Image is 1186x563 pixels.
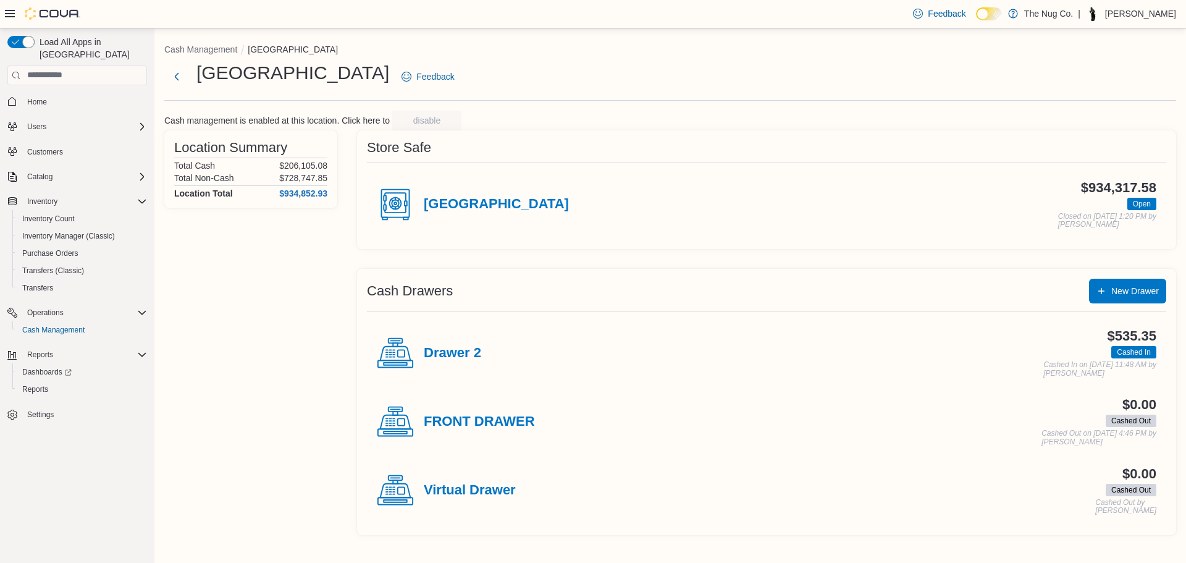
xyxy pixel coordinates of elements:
[17,323,147,337] span: Cash Management
[1105,6,1176,21] p: [PERSON_NAME]
[174,188,233,198] h4: Location Total
[22,214,75,224] span: Inventory Count
[174,140,287,155] h3: Location Summary
[22,119,147,134] span: Users
[22,384,48,394] span: Reports
[22,305,147,320] span: Operations
[17,323,90,337] a: Cash Management
[279,173,327,183] p: $728,747.85
[17,229,120,243] a: Inventory Manager (Classic)
[1024,6,1073,21] p: The Nug Co.
[27,350,53,360] span: Reports
[25,7,80,20] img: Cova
[17,246,147,261] span: Purchase Orders
[164,43,1176,58] nav: An example of EuiBreadcrumbs
[22,194,147,209] span: Inventory
[424,483,516,499] h4: Virtual Drawer
[17,365,147,379] span: Dashboards
[908,1,970,26] a: Feedback
[22,169,147,184] span: Catalog
[1111,346,1156,358] span: Cashed In
[174,161,215,171] h6: Total Cash
[22,194,62,209] button: Inventory
[2,168,152,185] button: Catalog
[22,231,115,241] span: Inventory Manager (Classic)
[367,140,431,155] h3: Store Safe
[1111,485,1151,496] span: Cashed Out
[17,281,147,295] span: Transfers
[416,70,454,83] span: Feedback
[27,122,46,132] span: Users
[12,321,152,339] button: Cash Management
[17,229,147,243] span: Inventory Manager (Classic)
[27,410,54,420] span: Settings
[397,64,459,89] a: Feedback
[424,197,569,213] h4: [GEOGRAPHIC_DATA]
[1111,415,1151,426] span: Cashed Out
[1043,361,1156,378] p: Cashed In on [DATE] 11:48 AM by [PERSON_NAME]
[2,93,152,111] button: Home
[22,119,51,134] button: Users
[22,407,59,422] a: Settings
[7,88,147,456] nav: Complex example
[2,304,152,321] button: Operations
[22,144,147,159] span: Customers
[22,347,147,362] span: Reports
[1085,6,1100,21] div: Thomas Leeder
[2,346,152,363] button: Reports
[22,347,58,362] button: Reports
[27,147,63,157] span: Customers
[17,382,53,397] a: Reports
[17,263,89,278] a: Transfers (Classic)
[1078,6,1080,21] p: |
[164,44,237,54] button: Cash Management
[17,263,147,278] span: Transfers (Classic)
[413,114,440,127] span: disable
[17,382,147,397] span: Reports
[22,94,147,109] span: Home
[22,266,84,276] span: Transfers (Classic)
[392,111,461,130] button: disable
[22,95,52,109] a: Home
[928,7,965,20] span: Feedback
[1111,285,1159,297] span: New Drawer
[22,248,78,258] span: Purchase Orders
[164,64,189,89] button: Next
[12,262,152,279] button: Transfers (Classic)
[27,97,47,107] span: Home
[35,36,147,61] span: Load All Apps in [GEOGRAPHIC_DATA]
[27,172,53,182] span: Catalog
[976,7,1002,20] input: Dark Mode
[2,143,152,161] button: Customers
[22,367,72,377] span: Dashboards
[22,407,147,422] span: Settings
[248,44,338,54] button: [GEOGRAPHIC_DATA]
[1117,347,1151,358] span: Cashed In
[279,188,327,198] h4: $934,852.93
[424,414,535,430] h4: FRONT DRAWER
[17,246,83,261] a: Purchase Orders
[12,210,152,227] button: Inventory Count
[22,305,69,320] button: Operations
[367,284,453,298] h3: Cash Drawers
[196,61,389,85] h1: [GEOGRAPHIC_DATA]
[1041,430,1156,446] p: Cashed Out on [DATE] 4:46 PM by [PERSON_NAME]
[1127,198,1156,210] span: Open
[1095,499,1156,515] p: Cashed Out by [PERSON_NAME]
[22,169,57,184] button: Catalog
[174,173,234,183] h6: Total Non-Cash
[17,211,80,226] a: Inventory Count
[12,381,152,398] button: Reports
[1106,484,1156,496] span: Cashed Out
[279,161,327,171] p: $206,105.08
[1089,279,1166,303] button: New Drawer
[2,118,152,135] button: Users
[27,197,57,206] span: Inventory
[12,227,152,245] button: Inventory Manager (Classic)
[1106,415,1156,427] span: Cashed Out
[1058,213,1156,229] p: Closed on [DATE] 1:20 PM by [PERSON_NAME]
[12,245,152,262] button: Purchase Orders
[22,283,53,293] span: Transfers
[1081,180,1156,195] h3: $934,317.58
[2,405,152,423] button: Settings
